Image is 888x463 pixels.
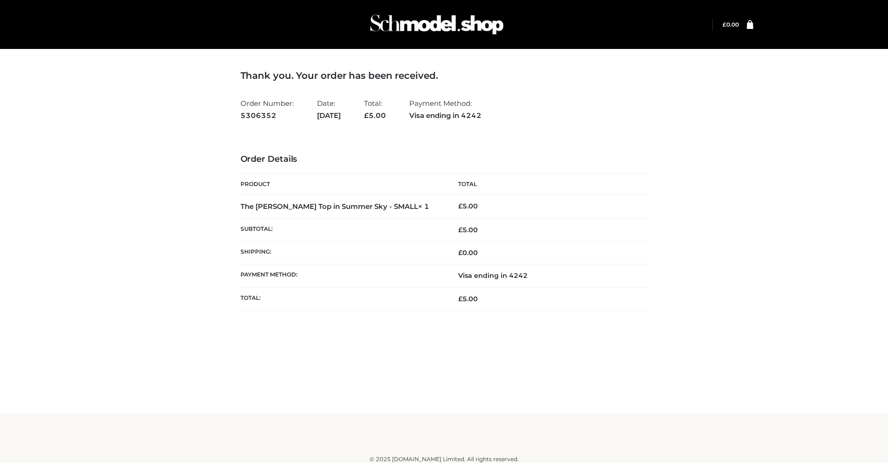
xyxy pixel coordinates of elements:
[241,174,444,195] th: Product
[317,110,341,122] strong: [DATE]
[364,111,369,120] span: £
[241,154,648,165] h3: Order Details
[458,249,462,257] span: £
[409,110,482,122] strong: Visa ending in 4242
[367,6,507,43] img: Schmodel Admin 964
[458,226,478,234] span: 5.00
[458,202,462,210] span: £
[723,21,726,28] span: £
[241,110,294,122] strong: 5306352
[241,202,429,211] strong: The [PERSON_NAME] Top in Summer Sky - SMALL
[418,202,429,211] strong: × 1
[723,21,739,28] a: £0.00
[458,295,462,303] span: £
[409,95,482,124] li: Payment Method:
[317,95,341,124] li: Date:
[241,70,648,81] h3: Thank you. Your order has been received.
[241,287,444,310] th: Total:
[458,226,462,234] span: £
[241,95,294,124] li: Order Number:
[241,242,444,264] th: Shipping:
[444,264,648,287] td: Visa ending in 4242
[458,249,478,257] bdi: 0.00
[723,21,739,28] bdi: 0.00
[458,295,478,303] span: 5.00
[458,202,478,210] bdi: 5.00
[364,111,386,120] span: 5.00
[241,218,444,241] th: Subtotal:
[241,264,444,287] th: Payment method:
[364,95,386,124] li: Total:
[444,174,648,195] th: Total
